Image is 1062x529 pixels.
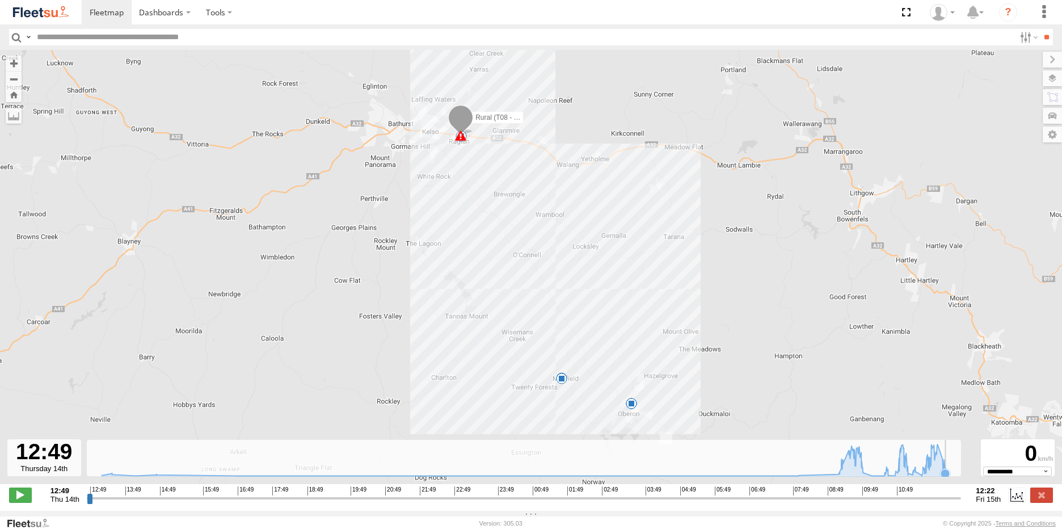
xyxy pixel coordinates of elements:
[351,486,366,496] span: 19:49
[272,486,288,496] span: 17:49
[793,486,809,496] span: 07:49
[996,520,1056,527] a: Terms and Conditions
[238,486,254,496] span: 16:49
[680,486,696,496] span: 04:49
[533,486,549,496] span: 00:49
[862,486,878,496] span: 09:49
[420,486,436,496] span: 21:49
[1015,29,1040,45] label: Search Filter Options
[6,71,22,87] button: Zoom out
[646,486,661,496] span: 03:49
[90,486,106,496] span: 12:49
[11,5,70,20] img: fleetsu-logo-horizontal.svg
[897,486,913,496] span: 10:49
[6,518,58,529] a: Visit our Website
[160,486,176,496] span: 14:49
[6,87,22,102] button: Zoom Home
[1030,488,1053,502] label: Close
[479,520,522,527] div: Version: 305.03
[24,29,33,45] label: Search Query
[50,486,79,495] strong: 12:49
[203,486,219,496] span: 15:49
[828,486,844,496] span: 08:49
[976,486,1001,495] strong: 12:22
[9,488,32,502] label: Play/Stop
[602,486,618,496] span: 02:49
[715,486,731,496] span: 05:49
[749,486,765,496] span: 06:49
[498,486,514,496] span: 23:49
[50,495,79,503] span: Thu 14th Aug 2025
[943,520,1056,527] div: © Copyright 2025 -
[475,114,572,121] span: Rural (T08 - [PERSON_NAME])
[983,441,1053,467] div: 0
[567,486,583,496] span: 01:49
[6,56,22,71] button: Zoom in
[6,108,22,124] label: Measure
[999,3,1017,22] i: ?
[454,486,470,496] span: 22:49
[307,486,323,496] span: 18:49
[385,486,401,496] span: 20:49
[976,495,1001,503] span: Fri 15th Aug 2025
[1043,127,1062,142] label: Map Settings
[926,4,959,21] div: Matt Smith
[125,486,141,496] span: 13:49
